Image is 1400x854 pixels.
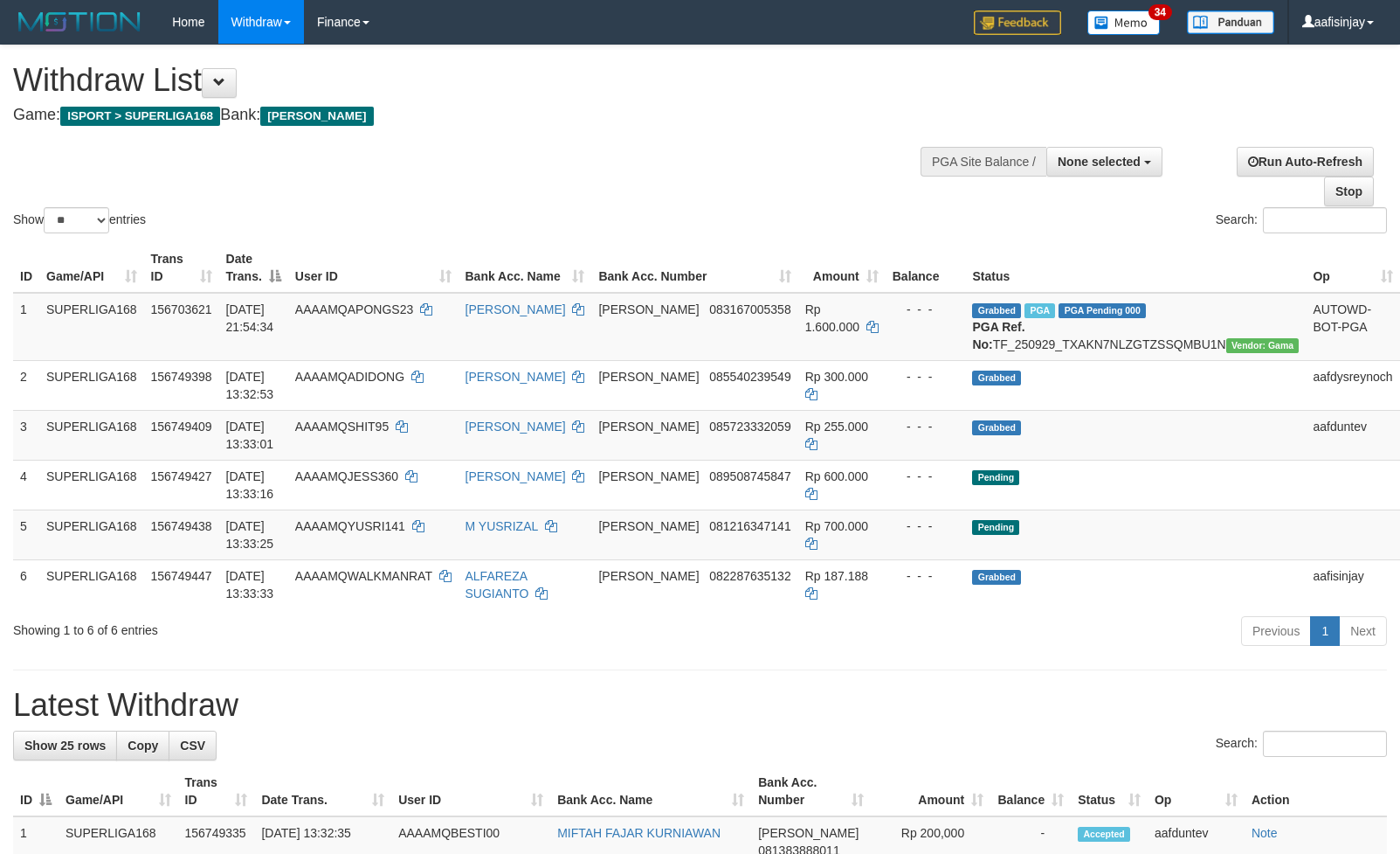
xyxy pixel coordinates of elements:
img: Button%20Memo.svg [1087,10,1161,35]
span: Grabbed [972,303,1021,318]
a: [PERSON_NAME] [466,302,566,316]
a: Stop [1324,177,1374,206]
input: Search: [1263,207,1387,233]
span: 156749427 [151,469,212,483]
th: Op: activate to sort column ascending [1306,243,1399,293]
h4: Game: Bank: [13,107,916,124]
div: - - - [893,418,959,435]
span: [DATE] 13:33:25 [226,519,274,551]
span: Pending [972,470,1019,485]
span: Copy 085540239549 to clipboard [709,370,790,384]
th: Trans ID: activate to sort column ascending [178,767,255,816]
th: Status [965,243,1306,293]
span: [PERSON_NAME] [598,370,699,384]
span: Grabbed [972,420,1021,435]
span: Vendor URL: https://trx31.1velocity.biz [1226,338,1300,353]
span: [PERSON_NAME] [598,469,699,483]
img: Feedback.jpg [974,10,1061,35]
span: Marked by aafchhiseyha [1024,303,1055,318]
span: Copy [128,739,158,753]
b: PGA Ref. No: [972,320,1024,351]
span: 156749398 [151,370,212,384]
span: AAAAMQAPONGS23 [295,302,413,316]
th: Bank Acc. Name: activate to sort column ascending [459,243,592,293]
span: Rp 300.000 [805,370,868,384]
label: Search: [1216,207,1387,233]
th: Trans ID: activate to sort column ascending [144,243,219,293]
button: None selected [1046,147,1162,177]
td: aafduntev [1306,410,1399,460]
span: Copy 085723332059 to clipboard [709,420,790,434]
span: AAAAMQSHIT95 [295,420,389,434]
span: [PERSON_NAME] [598,569,699,583]
td: SUPERLIGA168 [39,460,144,510]
span: [DATE] 21:54:34 [226,302,274,334]
th: Status: activate to sort column ascending [1071,767,1148,816]
span: 156749447 [151,569,212,583]
span: [DATE] 13:33:33 [226,569,274,601]
td: aafisinjay [1306,559,1399,609]
img: MOTION_logo.png [13,9,146,35]
input: Search: [1263,731,1387,757]
label: Show entries [13,207,146,233]
th: Balance: activate to sort column ascending [990,767,1071,816]
th: ID [13,243,39,293]
td: SUPERLIGA168 [39,360,144,410]
span: Accepted [1078,827,1130,842]
td: 1 [13,293,39,361]
th: Date Trans.: activate to sort column ascending [254,767,391,816]
span: CSV [180,739,205,753]
td: SUPERLIGA168 [39,410,144,460]
td: 2 [13,360,39,410]
th: Bank Acc. Number: activate to sort column ascending [751,767,871,816]
a: Next [1339,616,1387,646]
span: Rp 1.600.000 [805,302,859,334]
td: SUPERLIGA168 [39,559,144,609]
span: Show 25 rows [24,739,106,753]
a: Note [1252,826,1278,840]
span: [DATE] 13:33:01 [226,420,274,451]
span: AAAAMQWALKMANRAT [295,569,432,583]
th: Game/API: activate to sort column ascending [59,767,178,816]
td: 4 [13,460,39,510]
a: CSV [169,731,217,760]
th: ID: activate to sort column descending [13,767,59,816]
span: Rp 700.000 [805,519,868,533]
div: - - - [893,368,959,385]
a: ALFAREZA SUGIANTO [466,569,529,601]
span: ISPORT > SUPERLIGA168 [60,107,220,126]
div: - - - [893,567,959,585]
td: SUPERLIGA168 [39,293,144,361]
a: 1 [1310,616,1340,646]
a: MIFTAH FAJAR KURNIAWAN [557,826,721,840]
th: Op: activate to sort column ascending [1148,767,1245,816]
td: 3 [13,410,39,460]
span: Copy 081216347141 to clipboard [709,519,790,533]
th: Bank Acc. Number: activate to sort column ascending [591,243,797,293]
h1: Withdraw List [13,63,916,98]
span: 156749409 [151,420,212,434]
span: Copy 089508745847 to clipboard [709,469,790,483]
th: Amount: activate to sort column ascending [871,767,990,816]
span: 156703621 [151,302,212,316]
span: Rp 600.000 [805,469,868,483]
a: Previous [1241,616,1311,646]
span: 34 [1148,4,1172,20]
td: 5 [13,510,39,559]
span: AAAAMQYUSRI141 [295,519,405,533]
span: Grabbed [972,371,1021,385]
span: None selected [1058,155,1141,169]
th: Balance [886,243,966,293]
a: M YUSRIZAL [466,519,538,533]
th: User ID: activate to sort column ascending [391,767,550,816]
span: AAAAMQADIDONG [295,370,404,384]
span: Copy 082287635132 to clipboard [709,569,790,583]
td: SUPERLIGA168 [39,510,144,559]
h1: Latest Withdraw [13,688,1387,723]
th: User ID: activate to sort column ascending [288,243,459,293]
div: - - - [893,517,959,535]
span: Rp 255.000 [805,420,868,434]
div: - - - [893,301,959,318]
a: Run Auto-Refresh [1237,147,1374,177]
div: PGA Site Balance / [921,147,1046,177]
